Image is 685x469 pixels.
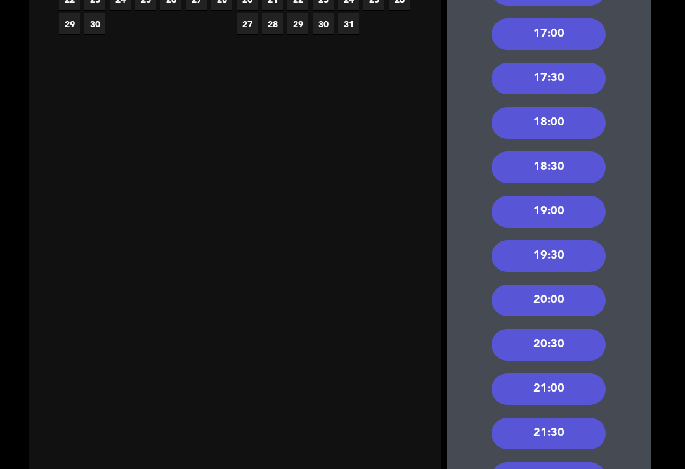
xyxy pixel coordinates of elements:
span: 30 [313,13,334,34]
span: 29 [59,13,80,34]
div: 19:00 [492,196,606,228]
span: 29 [287,13,308,34]
span: 31 [338,13,359,34]
span: 27 [237,13,258,34]
div: 21:30 [492,418,606,449]
div: 20:00 [492,285,606,316]
div: 20:30 [492,329,606,361]
div: 19:30 [492,240,606,272]
div: 17:30 [492,63,606,94]
span: 30 [84,13,105,34]
div: 17:00 [492,18,606,50]
span: 28 [262,13,283,34]
div: 18:00 [492,107,606,139]
div: 21:00 [492,373,606,405]
div: 18:30 [492,151,606,183]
